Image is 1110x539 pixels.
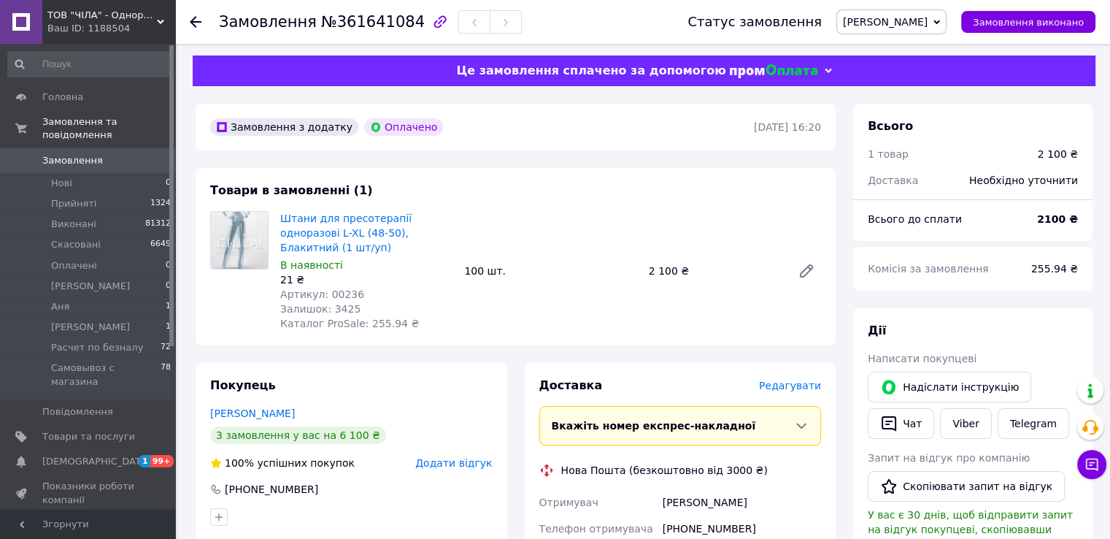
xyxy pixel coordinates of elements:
span: 100% [225,457,254,469]
span: 6649 [150,238,171,251]
input: Пошук [7,51,172,77]
span: Замовлення [219,13,317,31]
b: 2100 ₴ [1037,213,1078,225]
span: Самовывоз с магазина [51,362,161,388]
span: 78 [161,362,171,388]
span: 255.94 ₴ [1031,263,1078,275]
span: Товари в замовленні (1) [210,183,373,197]
a: Штани для пресотерапії одноразові L-XL (48-50), Блакитний (1 шт/уп) [280,213,412,253]
span: Написати покупцеві [868,353,976,364]
span: Доставка [868,175,918,186]
span: 72 [161,341,171,354]
span: [PERSON_NAME] [51,280,130,293]
span: Замовлення та повідомлення [42,115,175,142]
span: №361641084 [321,13,425,31]
a: [PERSON_NAME] [210,408,295,419]
div: Статус замовлення [687,15,822,29]
div: успішних покупок [210,456,355,470]
a: Редагувати [792,256,821,286]
div: [PERSON_NAME] [660,489,824,516]
span: [PERSON_NAME] [843,16,928,28]
span: 1 [139,455,150,467]
span: Товари та послуги [42,430,135,443]
div: 2 100 ₴ [643,261,786,281]
span: [PERSON_NAME] [51,321,130,334]
a: Viber [940,408,991,439]
img: Штани для пресотерапії одноразові L-XL (48-50), Блакитний (1 шт/уп) [211,212,268,269]
span: Всього [868,119,913,133]
span: Головна [42,91,83,104]
button: Замовлення виконано [961,11,1095,33]
span: Виконані [51,218,96,231]
span: 0 [166,280,171,293]
span: [DEMOGRAPHIC_DATA] [42,455,150,468]
div: Нова Пошта (безкоштовно від 3000 ₴) [558,463,771,478]
span: В наявності [280,259,343,271]
div: Повернутися назад [190,15,201,29]
span: Замовлення [42,154,103,167]
img: evopay logo [730,64,817,78]
span: Це замовлення сплачено за допомогою [456,64,725,77]
span: Запит на відгук про компанію [868,452,1030,464]
span: Расчет по безналу [51,341,143,354]
span: Всього до сплати [868,213,962,225]
div: Ваш ID: 1188504 [47,22,175,35]
div: 2 100 ₴ [1038,147,1078,161]
button: Надіслати інструкцію [868,372,1031,402]
span: 1 [166,321,171,334]
span: 99+ [150,455,174,467]
span: Додати відгук [415,457,492,469]
span: Повідомлення [42,405,113,418]
div: 21 ₴ [280,272,452,287]
span: 1 [166,300,171,313]
span: Нові [51,177,72,190]
span: Вкажіть номер експрес-накладної [552,420,756,432]
span: 81312 [145,218,171,231]
span: 0 [166,177,171,190]
span: Телефон отримувача [539,523,653,535]
span: 1 товар [868,148,909,160]
span: Показники роботи компанії [42,480,135,506]
button: Скопіювати запит на відгук [868,471,1065,502]
span: Отримувач [539,497,598,508]
span: Артикул: 00236 [280,288,364,300]
span: Покупець [210,378,276,392]
div: Необхідно уточнити [960,164,1087,196]
div: 3 замовлення у вас на 6 100 ₴ [210,427,386,444]
span: ТОВ "ЧІЛА" - Одноразова продукція [47,9,157,22]
span: Доставка [539,378,603,392]
span: Прийняті [51,197,96,210]
a: Telegram [998,408,1069,439]
span: 1324 [150,197,171,210]
span: Замовлення виконано [973,17,1084,28]
time: [DATE] 16:20 [754,121,821,133]
span: Дії [868,324,886,337]
button: Чат [868,408,934,439]
span: Редагувати [759,380,821,391]
span: Комісія за замовлення [868,263,989,275]
span: 0 [166,259,171,272]
div: Замовлення з додатку [210,118,358,136]
span: Каталог ProSale: 255.94 ₴ [280,318,419,329]
button: Чат з покупцем [1077,450,1106,479]
div: [PHONE_NUMBER] [223,482,320,497]
div: 100 шт. [458,261,642,281]
span: Оплачені [51,259,97,272]
span: Залишок: 3425 [280,303,361,315]
div: Оплачено [364,118,443,136]
span: Аня [51,300,69,313]
span: Скасовані [51,238,101,251]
